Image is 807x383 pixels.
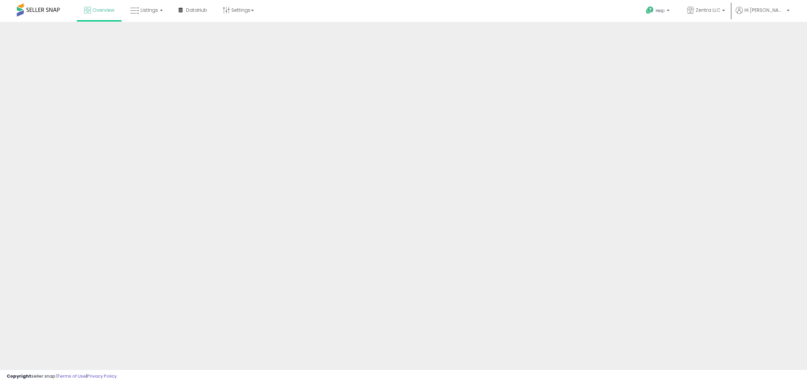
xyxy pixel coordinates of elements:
[736,7,790,22] a: Hi [PERSON_NAME]
[141,7,158,13] span: Listings
[744,7,785,13] span: Hi [PERSON_NAME]
[696,7,720,13] span: Zentra LLC
[646,6,654,14] i: Get Help
[656,8,665,13] span: Help
[641,1,676,22] a: Help
[186,7,207,13] span: DataHub
[92,7,114,13] span: Overview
